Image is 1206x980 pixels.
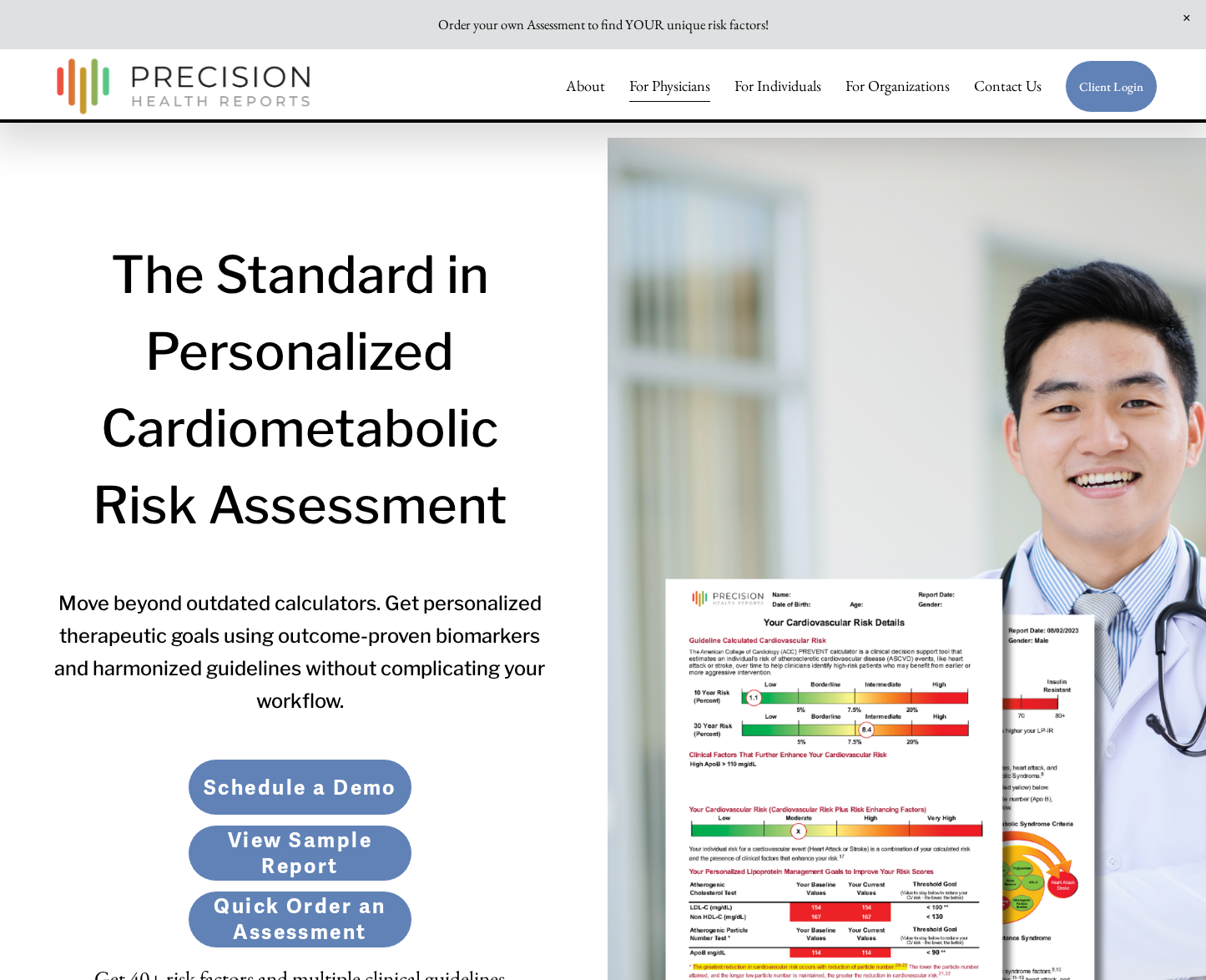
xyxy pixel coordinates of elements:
[845,71,950,102] span: For Organizations
[188,759,411,816] a: Schedule a Demo
[629,69,710,103] a: For Physicians
[1065,60,1158,113] a: Client Login
[734,69,821,103] a: For Individuals
[48,237,552,544] h1: The Standard in Personalized Cardiometabolic Risk Assessment
[48,51,319,122] img: Precision Health Reports
[974,69,1042,103] a: Contact Us
[188,825,411,881] a: View Sample Report
[566,69,605,103] a: About
[188,891,411,947] a: Quick Order an Assessment
[48,587,552,717] h4: Move beyond outdated calculators. Get personalized therapeutic goals using outcome-proven biomark...
[845,69,950,103] a: folder dropdown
